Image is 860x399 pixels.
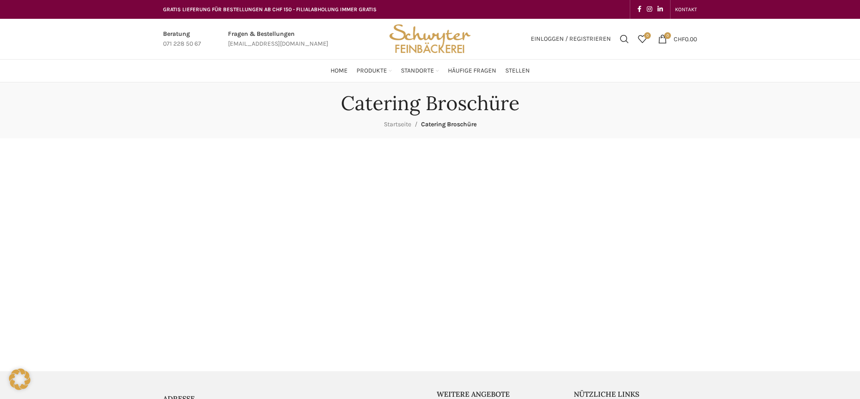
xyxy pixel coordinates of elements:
[655,3,666,16] a: Linkedin social link
[674,35,697,43] bdi: 0.00
[635,3,644,16] a: Facebook social link
[228,29,328,49] a: Infobox link
[505,62,530,80] a: Stellen
[401,67,434,75] span: Standorte
[675,0,697,18] a: KONTAKT
[526,30,615,48] a: Einloggen / Registrieren
[341,91,520,115] h1: Catering Broschüre
[331,67,348,75] span: Home
[386,19,474,59] img: Bäckerei Schwyter
[159,62,701,80] div: Main navigation
[448,67,496,75] span: Häufige Fragen
[633,30,651,48] div: Meine Wunschliste
[633,30,651,48] a: 0
[163,6,377,13] span: GRATIS LIEFERUNG FÜR BESTELLUNGEN AB CHF 150 - FILIALABHOLUNG IMMER GRATIS
[654,30,701,48] a: 0 CHF0.00
[615,30,633,48] a: Suchen
[357,62,392,80] a: Produkte
[664,32,671,39] span: 0
[401,62,439,80] a: Standorte
[163,29,201,49] a: Infobox link
[421,120,477,128] span: Catering Broschüre
[384,120,411,128] a: Startseite
[448,62,496,80] a: Häufige Fragen
[675,6,697,13] span: KONTAKT
[437,389,560,399] h5: Weitere Angebote
[357,67,387,75] span: Produkte
[331,62,348,80] a: Home
[386,34,474,42] a: Site logo
[531,36,611,42] span: Einloggen / Registrieren
[574,389,697,399] h5: Nützliche Links
[671,0,701,18] div: Secondary navigation
[644,3,655,16] a: Instagram social link
[674,35,685,43] span: CHF
[505,67,530,75] span: Stellen
[644,32,651,39] span: 0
